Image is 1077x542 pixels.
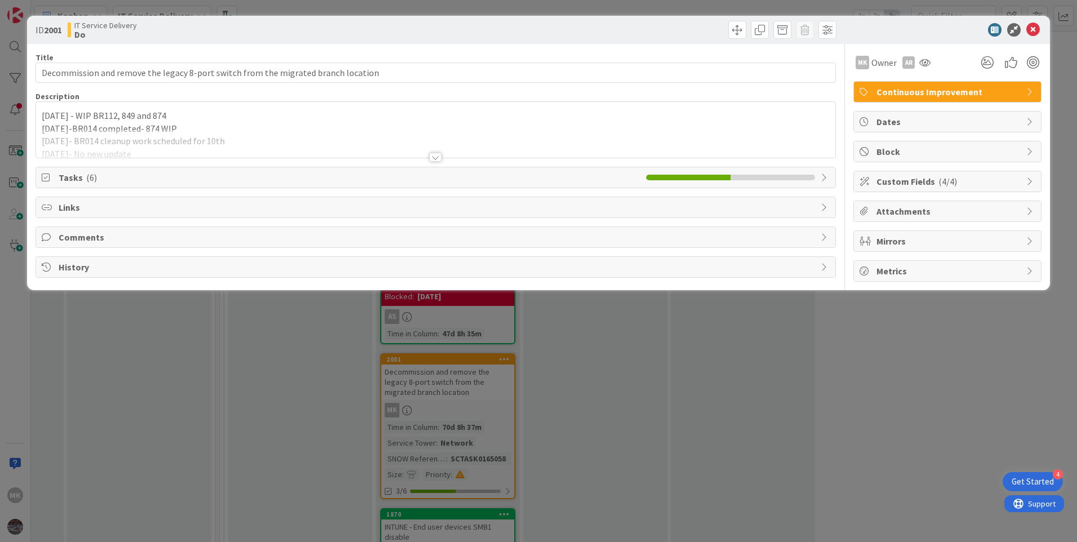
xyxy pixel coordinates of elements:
[59,201,815,214] span: Links
[856,56,869,69] div: MK
[871,56,897,69] span: Owner
[876,264,1021,278] span: Metrics
[42,122,830,135] p: [DATE]-BR014 completed- 874 WIP
[876,145,1021,158] span: Block
[876,85,1021,99] span: Continuous Improvement
[876,205,1021,218] span: Attachments
[1003,472,1063,491] div: Open Get Started checklist, remaining modules: 4
[876,175,1021,188] span: Custom Fields
[35,63,836,83] input: type card name here...
[938,176,957,187] span: ( 4/4 )
[24,2,51,15] span: Support
[42,109,830,122] p: [DATE] - WIP BR112, 849 and 874
[44,24,62,35] b: 2001
[59,260,815,274] span: History
[59,230,815,244] span: Comments
[35,23,62,37] span: ID
[876,115,1021,128] span: Dates
[1053,469,1063,479] div: 4
[902,56,915,69] div: AR
[1012,476,1054,487] div: Get Started
[35,91,79,101] span: Description
[86,172,97,183] span: ( 6 )
[74,30,137,39] b: Do
[74,21,137,30] span: IT Service Delivery
[35,52,54,63] label: Title
[876,234,1021,248] span: Mirrors
[59,171,640,184] span: Tasks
